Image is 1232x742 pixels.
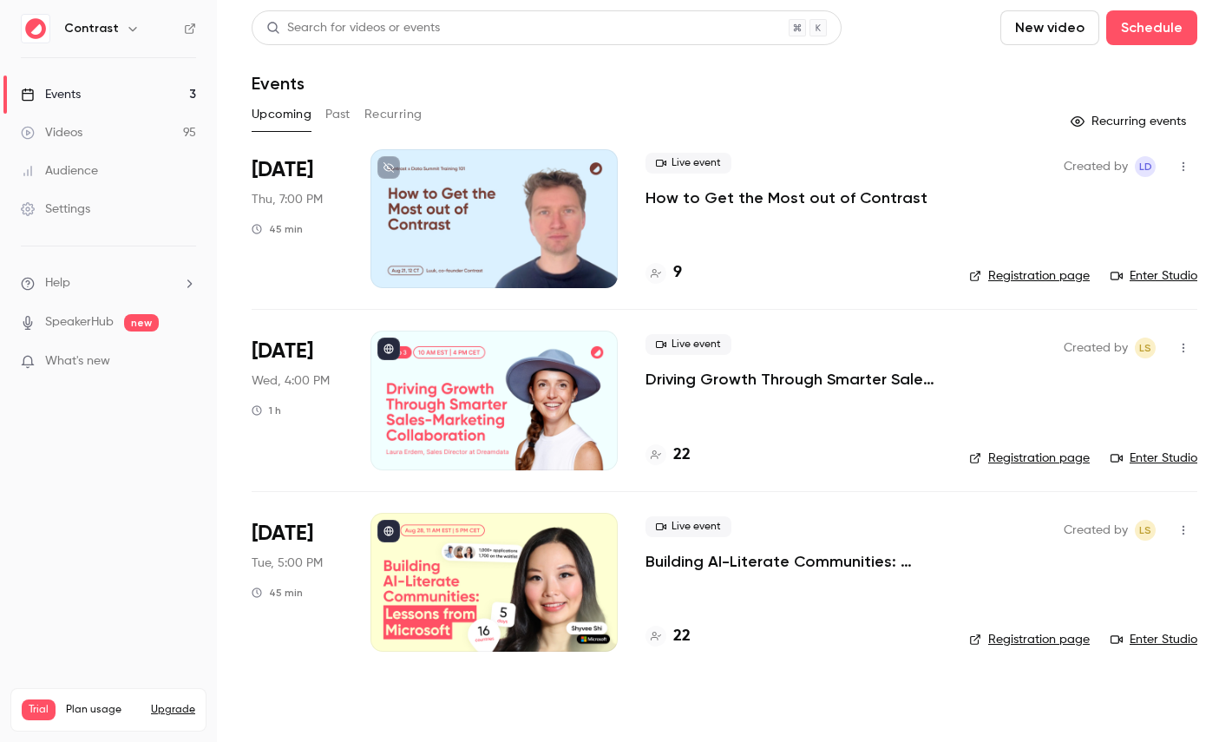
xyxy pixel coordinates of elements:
span: Live event [645,153,731,174]
h4: 9 [673,261,682,285]
a: Building AI-Literate Communities: Lessons from Microsoft [645,551,941,572]
span: [DATE] [252,156,313,184]
span: Wed, 4:00 PM [252,372,330,390]
span: Ld [1139,156,1152,177]
span: LS [1139,338,1151,358]
button: Past [325,101,351,128]
div: Sep 3 Wed, 10:00 AM (America/New York) [252,331,343,469]
div: Settings [21,200,90,218]
a: 9 [645,261,682,285]
span: What's new [45,352,110,371]
button: Upgrade [151,703,195,717]
span: Live event [645,334,731,355]
li: help-dropdown-opener [21,274,196,292]
a: Enter Studio [1111,267,1197,285]
a: Registration page [969,631,1090,648]
span: Created by [1064,520,1128,541]
span: Luuk de Jonge [1135,156,1156,177]
div: Search for videos or events [266,19,440,37]
img: Contrast [22,15,49,43]
button: Upcoming [252,101,311,128]
button: Recurring events [1063,108,1197,135]
div: Audience [21,162,98,180]
div: Videos [21,124,82,141]
h4: 22 [673,443,691,467]
a: Registration page [969,450,1090,467]
a: Driving Growth Through Smarter Sales-Marketing Collaboration [645,369,941,390]
a: Enter Studio [1111,450,1197,467]
span: [DATE] [252,338,313,365]
h4: 22 [673,625,691,648]
span: new [124,314,159,332]
h6: Contrast [64,20,119,37]
div: Dec 9 Tue, 11:00 AM (America/New York) [252,513,343,652]
span: Help [45,274,70,292]
span: Created by [1064,156,1128,177]
span: Created by [1064,338,1128,358]
div: 45 min [252,586,303,600]
a: Registration page [969,267,1090,285]
div: 45 min [252,222,303,236]
div: Aug 21 Thu, 12:00 PM (America/Chicago) [252,149,343,288]
span: Tue, 5:00 PM [252,555,323,572]
h1: Events [252,73,305,94]
span: [DATE] [252,520,313,548]
button: Schedule [1106,10,1197,45]
div: 1 h [252,404,281,417]
a: 22 [645,443,691,467]
a: How to Get the Most out of Contrast [645,187,927,208]
span: LS [1139,520,1151,541]
a: 22 [645,625,691,648]
button: New video [1000,10,1099,45]
div: Events [21,86,81,103]
span: Live event [645,516,731,537]
span: Thu, 7:00 PM [252,191,323,208]
a: SpeakerHub [45,313,114,332]
span: Lusine Sargsyan [1135,520,1156,541]
a: Enter Studio [1111,631,1197,648]
span: Plan usage [66,703,141,717]
span: Trial [22,699,56,720]
button: Recurring [364,101,423,128]
span: Lusine Sargsyan [1135,338,1156,358]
